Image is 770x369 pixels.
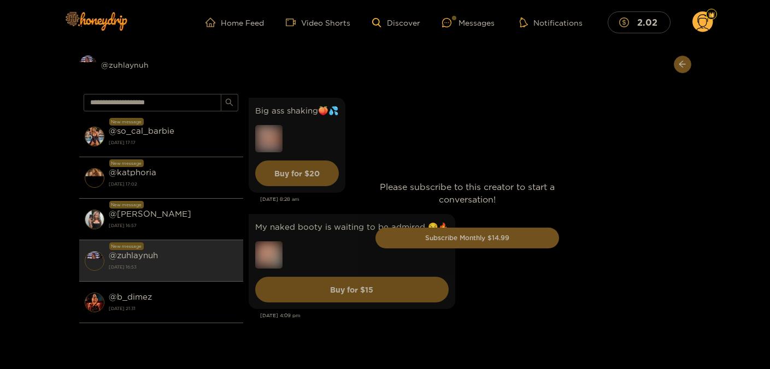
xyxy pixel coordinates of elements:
img: conversation [85,168,104,188]
mark: 2.02 [636,16,659,28]
a: Discover [372,18,420,27]
div: @zuhlaynuh [79,56,243,73]
button: search [221,94,238,111]
img: conversation [85,251,104,271]
img: Fan Level [708,11,715,18]
div: New message [109,118,144,126]
a: Video Shorts [286,17,350,27]
strong: [DATE] 17:17 [109,138,238,147]
strong: @ zuhlaynuh [109,251,158,260]
button: Subscribe Monthly $14.99 [375,228,559,248]
img: conversation [85,210,104,229]
p: Please subscribe to this creator to start a conversation! [375,181,559,206]
img: conversation [85,293,104,312]
div: Messages [442,16,495,29]
strong: @ so_cal_barbie [109,126,174,135]
span: search [225,98,233,108]
span: arrow-left [678,60,686,69]
button: Notifications [516,17,586,28]
strong: [DATE] 17:02 [109,179,238,189]
img: conversation [85,127,104,146]
button: 2.02 [608,11,671,33]
strong: @ katphoria [109,168,156,177]
div: New message [109,201,144,209]
span: dollar [619,17,634,27]
strong: [DATE] 16:57 [109,221,238,230]
div: New message [109,242,144,250]
strong: [DATE] 21:31 [109,303,238,313]
span: video-camera [286,17,301,27]
strong: @ [PERSON_NAME] [109,209,191,218]
button: arrow-left [674,56,691,73]
a: Home Feed [205,17,264,27]
strong: @ b_dimez [109,292,152,301]
div: New message [109,159,144,167]
span: home [205,17,221,27]
strong: [DATE] 16:53 [109,262,238,272]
